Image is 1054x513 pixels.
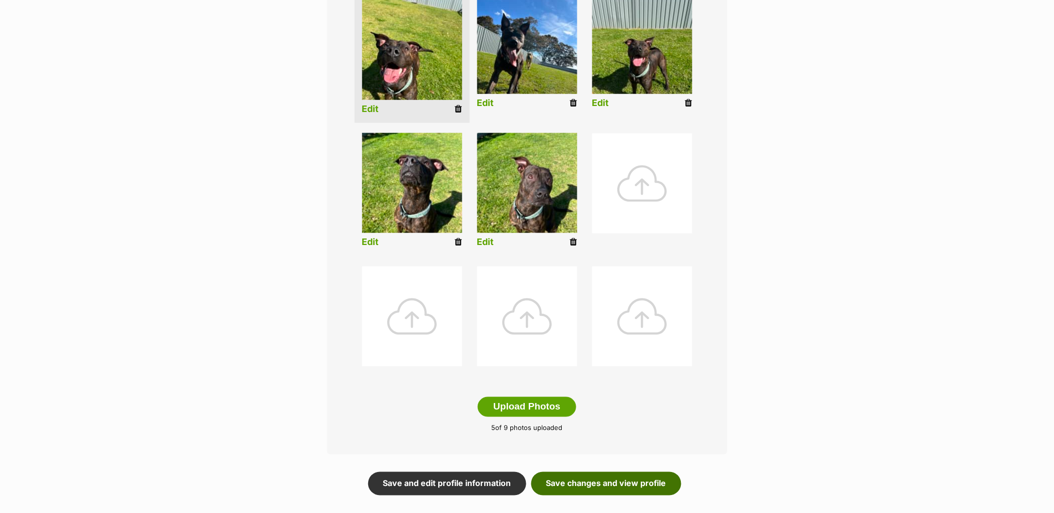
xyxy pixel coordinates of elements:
img: x75puss8tnjzi91jzt1d.jpg [477,133,577,233]
a: Save changes and view profile [531,472,681,495]
a: Save and edit profile information [368,472,526,495]
img: ffrwr3vb5enbxhphjng9.jpg [362,133,462,233]
p: of 9 photos uploaded [342,423,712,433]
a: Edit [362,104,379,114]
span: 5 [492,424,496,432]
a: Edit [477,98,494,108]
a: Edit [592,98,609,108]
a: Edit [477,237,494,247]
button: Upload Photos [478,397,576,417]
a: Edit [362,237,379,247]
